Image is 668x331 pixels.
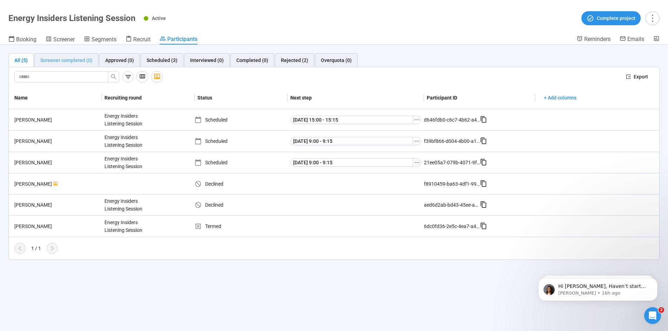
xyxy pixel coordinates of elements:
span: ellipsis [414,138,420,144]
span: right [49,246,55,251]
div: [PERSON_NAME] [12,137,102,145]
span: Booking [16,36,36,43]
div: aed6d2ab-bd43-45ee-ae8e-00cffc224a1c [424,201,480,209]
span: [DATE] 15:00 - 15:15 [293,116,338,124]
div: Scheduled [195,159,288,166]
button: search [108,71,119,82]
a: Segments [84,35,116,44]
div: Energy Insiders Listening Session [102,109,154,130]
button: exportExport [620,71,654,82]
span: export [626,74,631,79]
span: Recruit [133,36,150,43]
div: All (5) [14,56,28,64]
button: [DATE] 9:00 - 9:15 [290,158,413,167]
span: Screener [53,36,75,43]
a: Reminders [576,35,610,44]
div: Scheduled (3) [147,56,177,64]
iframe: Intercom notifications message [528,263,668,312]
p: Message from Nikki, sent 16h ago [31,27,121,33]
div: [PERSON_NAME] [12,116,102,124]
span: left [17,246,23,251]
div: Termed [195,222,288,230]
span: ellipsis [414,160,420,165]
span: search [111,74,116,80]
div: Interviewed (0) [190,56,224,64]
a: Participants [160,35,197,44]
div: Energy Insiders Listening Session [102,152,154,173]
div: Completed (0) [236,56,268,64]
span: [DATE] 9:00 - 9:15 [293,137,332,145]
div: Screener completed (0) [40,56,93,64]
a: Recruit [126,35,150,44]
span: Active [152,15,166,21]
th: Status [195,87,288,109]
div: Declined [195,201,288,209]
div: 21ee05a7-079b-4071-9f3e-a8dfa27cadc7 [424,159,480,166]
th: Next step [288,87,424,109]
div: f39bf866-d004-4b00-a177-413d11a1bea8 [424,137,480,145]
button: [DATE] 15:00 - 15:15 [290,116,413,124]
button: ellipsis [413,116,421,124]
span: Complete project [597,14,635,22]
th: Participant ID [424,87,535,109]
span: Reminders [584,36,610,42]
span: [DATE] 9:00 - 9:15 [293,159,332,166]
h1: Energy Insiders Listening Session [8,13,135,23]
button: right [47,243,58,254]
button: left [14,243,26,254]
button: Complete project [581,11,641,25]
a: Booking [8,35,36,44]
div: f8910459-ba63-4df1-9923-f34071f91ba0 [424,180,480,188]
div: 1 / 1 [31,244,41,252]
button: + Add columns [538,92,582,103]
div: d646fdb0-c6c7-4b62-a490-cbfcc2029e8b [424,116,480,124]
span: Segments [92,36,116,43]
div: Scheduled [195,116,288,124]
span: Hi [PERSON_NAME], Haven’t started a project yet? Start small. Ask your audience about what’s happ... [31,20,120,61]
div: Rejected (2) [281,56,308,64]
span: + Add columns [544,94,576,102]
a: Screener [46,35,75,44]
div: [PERSON_NAME] [12,222,102,230]
button: ellipsis [413,137,421,145]
iframe: Intercom live chat [644,307,661,324]
span: 2 [659,307,664,313]
span: ellipsis [414,117,420,123]
span: Emails [627,36,644,42]
div: [PERSON_NAME] [12,201,102,209]
span: Participants [167,36,197,42]
div: Energy Insiders Listening Session [102,216,154,237]
span: more [648,13,657,23]
button: more [646,11,660,25]
div: [PERSON_NAME] [12,159,102,166]
span: Export [634,73,648,81]
div: Energy Insiders Listening Session [102,131,154,152]
a: Emails [620,35,644,44]
div: Declined [195,180,288,188]
div: Energy Insiders Listening Session [102,194,154,215]
button: ellipsis [413,158,421,167]
button: [DATE] 9:00 - 9:15 [290,137,413,145]
th: Name [9,87,102,109]
div: Scheduled [195,137,288,145]
div: Approved (0) [105,56,134,64]
div: [PERSON_NAME] [12,180,102,188]
div: 6dc0fd36-2e5c-4ea7-a4ef-546139dd6829 [424,222,480,230]
div: Overquota (0) [321,56,352,64]
th: Recruiting round [102,87,195,109]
